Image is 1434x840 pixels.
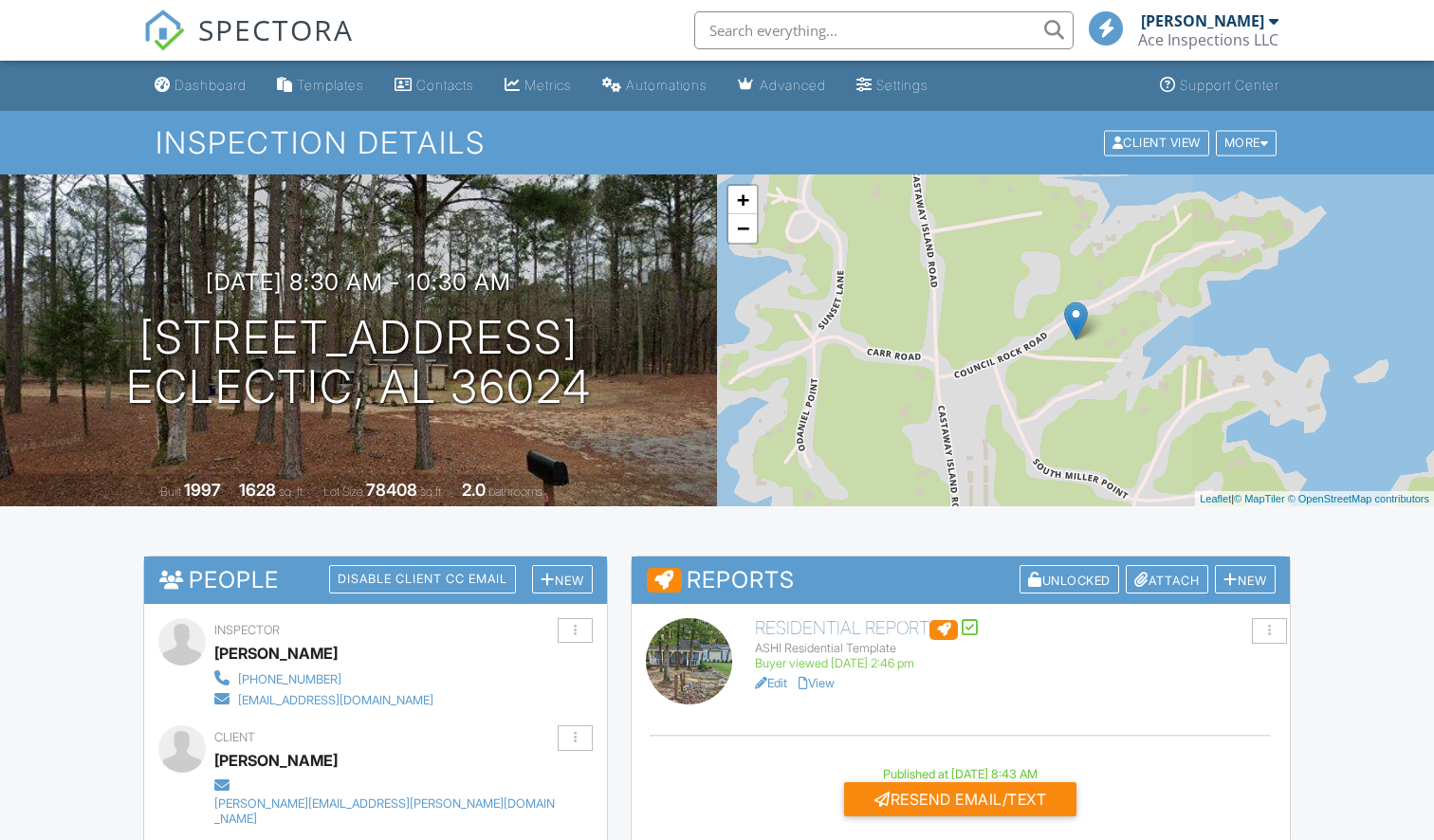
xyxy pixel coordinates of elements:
[1138,30,1278,49] div: Ace Inspections LLC
[175,77,247,93] div: Dashboard
[694,11,1074,49] input: Search everything...
[1195,491,1434,507] div: |
[1288,493,1429,504] a: © OpenStreetMap contributors
[595,68,715,103] a: Automations (Basic)
[323,484,363,499] span: Lot Size
[147,68,254,103] a: Dashboard
[269,68,372,103] a: Templates
[1180,77,1279,93] div: Support Center
[214,746,338,775] div: [PERSON_NAME]
[632,557,1290,604] h3: Reports
[126,313,592,413] h1: [STREET_ADDRESS] Eclectic, AL 36024
[646,767,1276,782] div: Published at [DATE] 8:43 AM
[214,775,558,828] a: [PERSON_NAME][EMAIL_ADDRESS][PERSON_NAME][DOMAIN_NAME]
[156,126,1278,159] h1: Inspection Details
[755,618,1276,671] a: Residential Report ASHI Residential Template Buyer viewed [DATE] 2:46 pm
[524,77,572,93] div: Metrics
[238,672,341,687] div: [PHONE_NUMBER]
[214,796,558,827] div: [PERSON_NAME][EMAIL_ADDRESS][PERSON_NAME][DOMAIN_NAME]
[1126,565,1208,594] div: Attach
[420,484,444,499] span: sq.ft.
[1200,493,1231,504] a: Leaflet
[279,484,305,499] span: sq. ft.
[297,77,364,93] div: Templates
[626,77,708,93] div: Automations
[1215,565,1276,594] div: New
[214,623,280,637] span: Inspector
[755,641,1276,656] div: ASHI Residential Template
[876,77,928,93] div: Settings
[184,480,221,500] div: 1997
[760,77,826,93] div: Advanced
[214,688,433,709] a: [EMAIL_ADDRESS][DOMAIN_NAME]
[387,68,482,103] a: Contacts
[416,77,474,93] div: Contacts
[799,676,835,690] a: View
[755,676,787,690] a: Edit
[198,9,354,49] span: SPECTORA
[844,782,1076,816] div: Resend Email/Text
[366,480,417,500] div: 78408
[730,68,834,103] a: Advanced
[1020,565,1119,594] div: Unlocked
[532,565,593,594] div: New
[755,656,1276,671] div: Buyer viewed [DATE] 2:46 pm
[160,484,181,499] span: Built
[329,565,516,593] div: Disable Client CC Email
[728,214,757,243] a: Zoom out
[497,68,579,103] a: Metrics
[755,618,1276,639] h6: Residential Report
[849,68,936,103] a: Settings
[238,693,433,708] div: [EMAIL_ADDRESS][DOMAIN_NAME]
[214,730,255,744] span: Client
[1152,68,1287,103] a: Support Center
[462,480,486,500] div: 2.0
[144,557,607,603] h3: People
[1216,130,1278,155] div: More
[1104,130,1209,155] div: Client View
[206,269,511,295] h3: [DATE] 8:30 am - 10:30 am
[1234,493,1285,504] a: © MapTiler
[143,9,185,51] img: The Best Home Inspection Software - Spectora
[1102,135,1214,149] a: Client View
[1141,11,1264,30] div: [PERSON_NAME]
[214,667,433,688] a: [PHONE_NUMBER]
[214,639,338,667] div: [PERSON_NAME]
[239,480,276,500] div: 1628
[143,26,354,65] a: SPECTORA
[728,186,757,214] a: Zoom in
[488,484,542,499] span: bathrooms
